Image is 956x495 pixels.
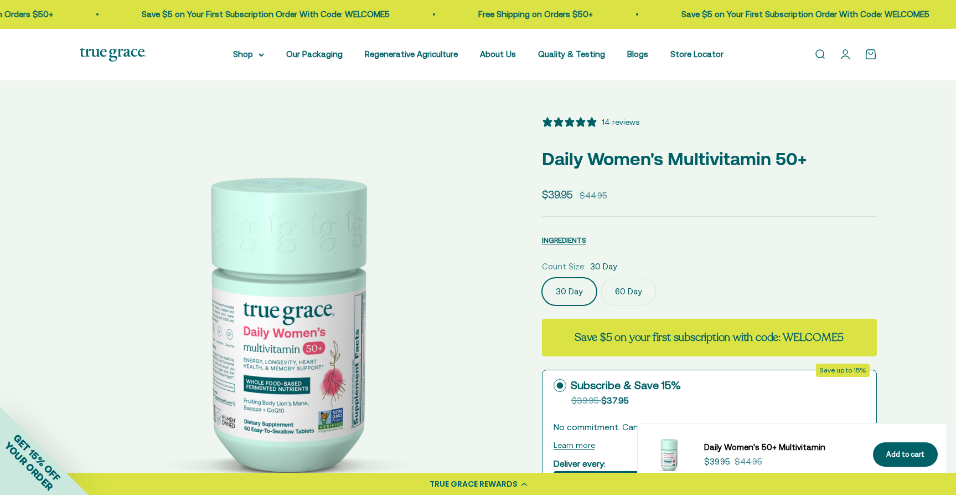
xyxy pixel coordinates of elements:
[647,432,691,477] img: Daily Women's 50+ Multivitamin
[542,145,877,173] p: Daily Women's Multivitamin 50+
[286,49,343,59] a: Our Packaging
[538,49,605,59] a: Quality & Testing
[478,9,593,19] a: Free Shipping on Orders $50+
[580,189,607,202] compare-at-price: $44.95
[681,8,929,21] p: Save $5 on Your First Subscription Order With Code: WELCOME5
[735,455,762,468] compare-at-price: $44.95
[542,116,639,128] button: 5 stars, 14 ratings
[365,49,458,59] a: Regenerative Agriculture
[575,330,844,345] strong: Save $5 on your first subscription with code: WELCOME5
[873,442,938,467] button: Add to cart
[670,49,724,59] a: Store Locator
[602,116,639,128] div: 14 reviews
[430,478,518,490] div: TRUE GRACE REWARDS
[480,49,516,59] a: About Us
[542,186,573,203] sale-price: $39.95
[627,49,648,59] a: Blogs
[233,48,264,61] summary: Shop
[542,260,586,273] legend: Count Size:
[704,455,730,468] sale-price: $39.95
[542,233,586,247] button: INGREDIENTS
[590,260,617,273] span: 30 Day
[11,432,63,483] span: GET 15% OFF
[542,236,586,244] span: INGREDIENTS
[2,440,55,493] span: YOUR ORDER
[704,441,860,454] a: Daily Women's 50+ Multivitamin
[142,8,390,21] p: Save $5 on Your First Subscription Order With Code: WELCOME5
[886,449,924,461] div: Add to cart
